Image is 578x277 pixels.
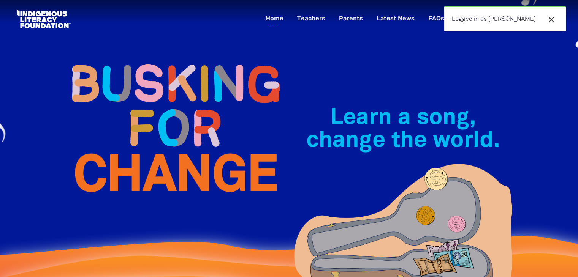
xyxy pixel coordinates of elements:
[444,6,566,31] div: Logged in as [PERSON_NAME]
[293,13,330,25] a: Teachers
[547,15,556,24] i: close
[261,13,288,25] a: Home
[372,13,419,25] a: Latest News
[334,13,367,25] a: Parents
[306,108,500,151] span: Learn a song, change the world.
[424,13,449,25] a: FAQs
[545,15,558,25] button: close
